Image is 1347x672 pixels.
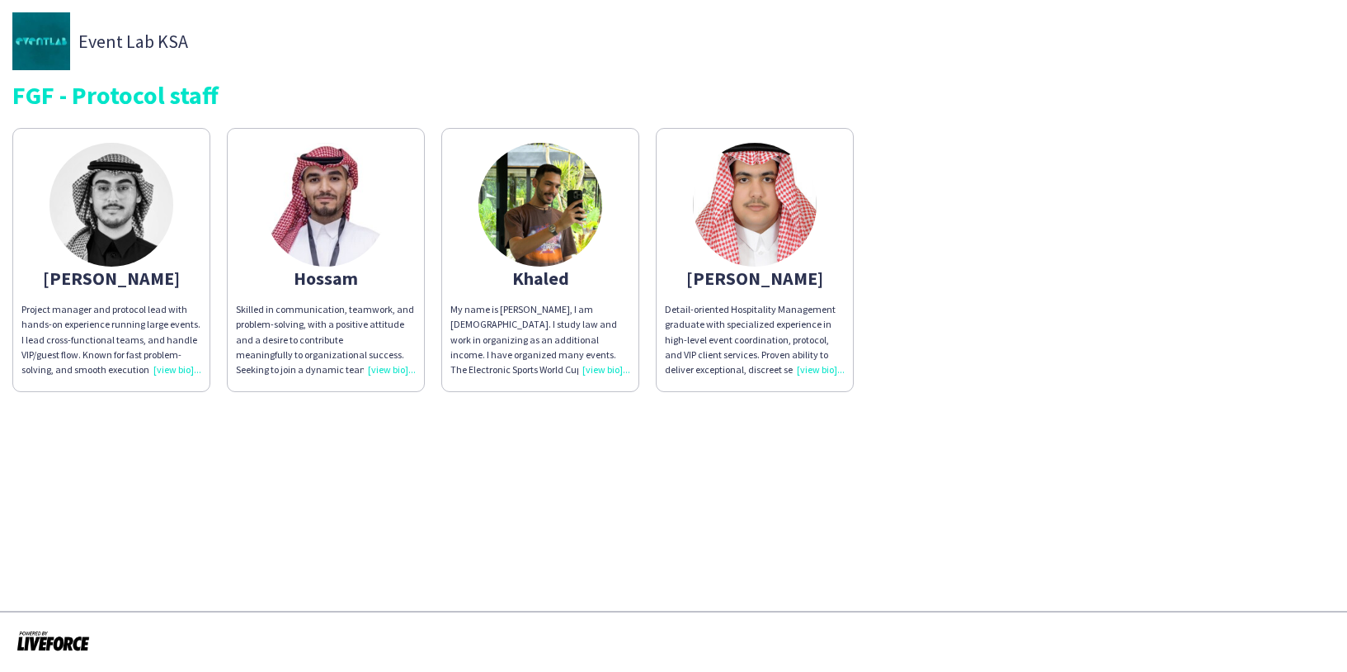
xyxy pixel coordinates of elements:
[478,143,602,267] img: thumb-688479067d519.jpeg
[236,271,416,286] div: Hossam
[78,34,188,49] span: Event Lab KSA
[12,83,1335,107] div: FGF - Protocol staff
[12,12,70,70] img: thumb-03a55b64-025d-4983-9566-26cad70e94f7.jpg
[21,271,201,286] div: [PERSON_NAME]
[16,629,90,652] img: Powered by Liveforce
[21,302,201,377] div: Project manager and protocol lead with hands-on experience running large events. I lead cross-fun...
[49,143,173,267] img: thumb-67bbb1c3899a4.jpeg
[665,302,845,377] div: Detail-oriented Hospitality Management graduate with specialized experience in high-level event c...
[450,302,630,377] div: My name is [PERSON_NAME], I am [DEMOGRAPHIC_DATA]. I study law and work in organizing as an addit...
[450,271,630,286] div: Khaled
[665,271,845,286] div: [PERSON_NAME]
[693,143,817,267] img: thumb-67a25a06b259c.jpeg
[236,302,416,348] p: Skilled in communication, teamwork, and problem-solving, with a positive attitude and a desire to...
[264,143,388,267] img: thumb-672cf19468ac0.jpeg
[236,348,416,377] p: meaningfully to organizational success. Seeking to join a dynamic team where I can apply my skill...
